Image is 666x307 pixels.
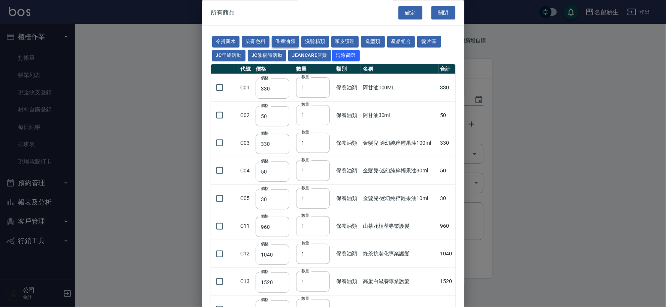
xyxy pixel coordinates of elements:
[294,64,334,74] th: 數量
[261,103,269,108] label: 價格
[239,129,254,157] td: C03
[334,129,361,157] td: 保養油類
[261,186,269,192] label: 價格
[398,6,422,20] button: 確定
[242,36,269,48] button: 染膏色料
[361,268,439,295] td: 高蛋白滋養專業護髮
[239,240,254,268] td: C12
[439,185,455,212] td: 30
[261,297,269,303] label: 價格
[361,157,439,185] td: 金髮兒-迷幻純粹輕果油30ml
[212,36,240,48] button: 冷燙藥水
[301,102,309,108] label: 數量
[361,212,439,240] td: 山茶花植萃專業護髮
[361,36,385,48] button: 造型類
[288,50,331,61] button: JeanCare店販
[439,129,455,157] td: 330
[301,157,309,163] label: 數量
[301,213,309,218] label: 數量
[261,214,269,219] label: 價格
[334,74,361,102] td: 保養油類
[211,9,235,16] span: 所有商品
[301,36,329,48] button: 洗髮精類
[361,129,439,157] td: 金髮兒-迷幻純粹輕果油100ml
[301,268,309,274] label: 數量
[334,185,361,212] td: 保養油類
[239,268,254,295] td: C13
[387,36,415,48] button: 產品組合
[261,242,269,247] label: 價格
[332,50,360,61] button: 清除篩選
[301,130,309,135] label: 數量
[439,64,455,74] th: 合計
[439,74,455,102] td: 330
[334,64,361,74] th: 類別
[334,102,361,129] td: 保養油類
[439,268,455,295] td: 1520
[239,212,254,240] td: C11
[301,185,309,191] label: 數量
[331,36,359,48] button: 頭皮護理
[334,157,361,185] td: 保養油類
[261,158,269,164] label: 價格
[239,185,254,212] td: C05
[361,64,439,74] th: 名稱
[361,74,439,102] td: 阿甘油100ML
[361,102,439,129] td: 阿甘油30ml
[361,240,439,268] td: 綠茶抗老化專業護髮
[417,36,441,48] button: 髮片區
[439,212,455,240] td: 960
[248,50,286,61] button: JC母親節活動
[301,74,309,80] label: 數量
[439,102,455,129] td: 50
[334,212,361,240] td: 保養油類
[239,74,254,102] td: C01
[212,50,245,61] button: JC年終活動
[361,185,439,212] td: 金髮兒-迷幻純粹輕果油10ml
[254,64,294,74] th: 價格
[439,240,455,268] td: 1040
[334,240,361,268] td: 保養油類
[334,268,361,295] td: 保養油類
[261,269,269,275] label: 價格
[439,157,455,185] td: 50
[239,102,254,129] td: C02
[431,6,455,20] button: 關閉
[239,64,254,74] th: 代號
[272,36,299,48] button: 保養油類
[301,240,309,246] label: 數量
[261,131,269,136] label: 價格
[301,296,309,302] label: 數量
[239,157,254,185] td: C04
[261,75,269,81] label: 價格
